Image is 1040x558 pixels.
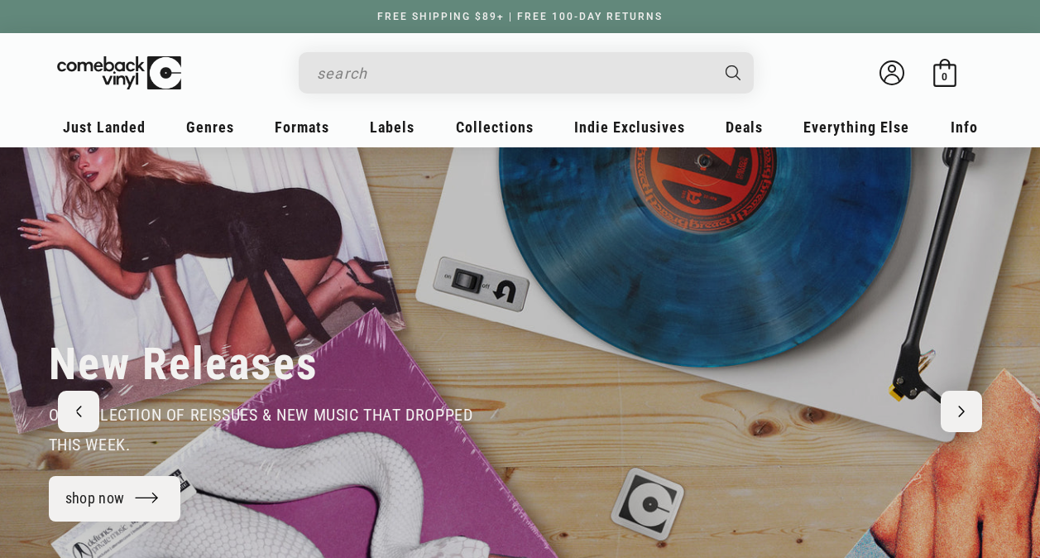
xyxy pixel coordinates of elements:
[49,405,473,455] span: our selection of reissues & new music that dropped this week.
[711,52,755,94] button: Search
[370,118,415,136] span: Labels
[942,70,947,83] span: 0
[317,56,709,90] input: search
[361,11,679,22] a: FREE SHIPPING $89+ | FREE 100-DAY RETURNS
[574,118,685,136] span: Indie Exclusives
[63,118,146,136] span: Just Landed
[299,52,754,94] div: Search
[456,118,534,136] span: Collections
[186,118,234,136] span: Genres
[726,118,763,136] span: Deals
[951,118,978,136] span: Info
[49,337,319,392] h2: New Releases
[803,118,909,136] span: Everything Else
[49,476,181,522] a: shop now
[275,118,329,136] span: Formats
